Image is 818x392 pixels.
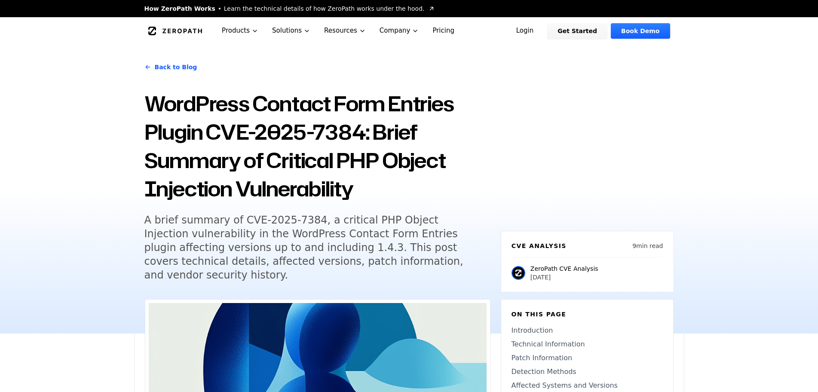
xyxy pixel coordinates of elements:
img: ZeroPath CVE Analysis [512,266,525,280]
a: Login [506,23,544,39]
h1: WordPress Contact Form Entries Plugin CVE-2025-7384: Brief Summary of Critical PHP Object Injecti... [144,89,490,203]
button: Products [215,17,265,44]
a: How ZeroPath WorksLearn the technical details of how ZeroPath works under the hood. [144,4,435,13]
p: 9 min read [632,242,663,250]
h6: On this page [512,310,663,318]
a: Get Started [547,23,607,39]
button: Solutions [265,17,317,44]
button: Company [373,17,426,44]
h5: A brief summary of CVE-2025-7384, a critical PHP Object Injection vulnerability in the WordPress ... [144,213,475,282]
a: Detection Methods [512,367,663,377]
p: [DATE] [530,273,598,282]
nav: Global [134,17,684,44]
a: Pricing [426,17,461,44]
p: ZeroPath CVE Analysis [530,264,598,273]
h6: CVE Analysis [512,242,567,250]
a: Patch Information [512,353,663,363]
a: Technical Information [512,339,663,349]
a: Affected Systems and Versions [512,380,663,391]
button: Resources [317,17,373,44]
a: Back to Blog [144,55,197,79]
span: Learn the technical details of how ZeroPath works under the hood. [224,4,425,13]
span: How ZeroPath Works [144,4,215,13]
a: Book Demo [611,23,670,39]
a: Introduction [512,325,663,336]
